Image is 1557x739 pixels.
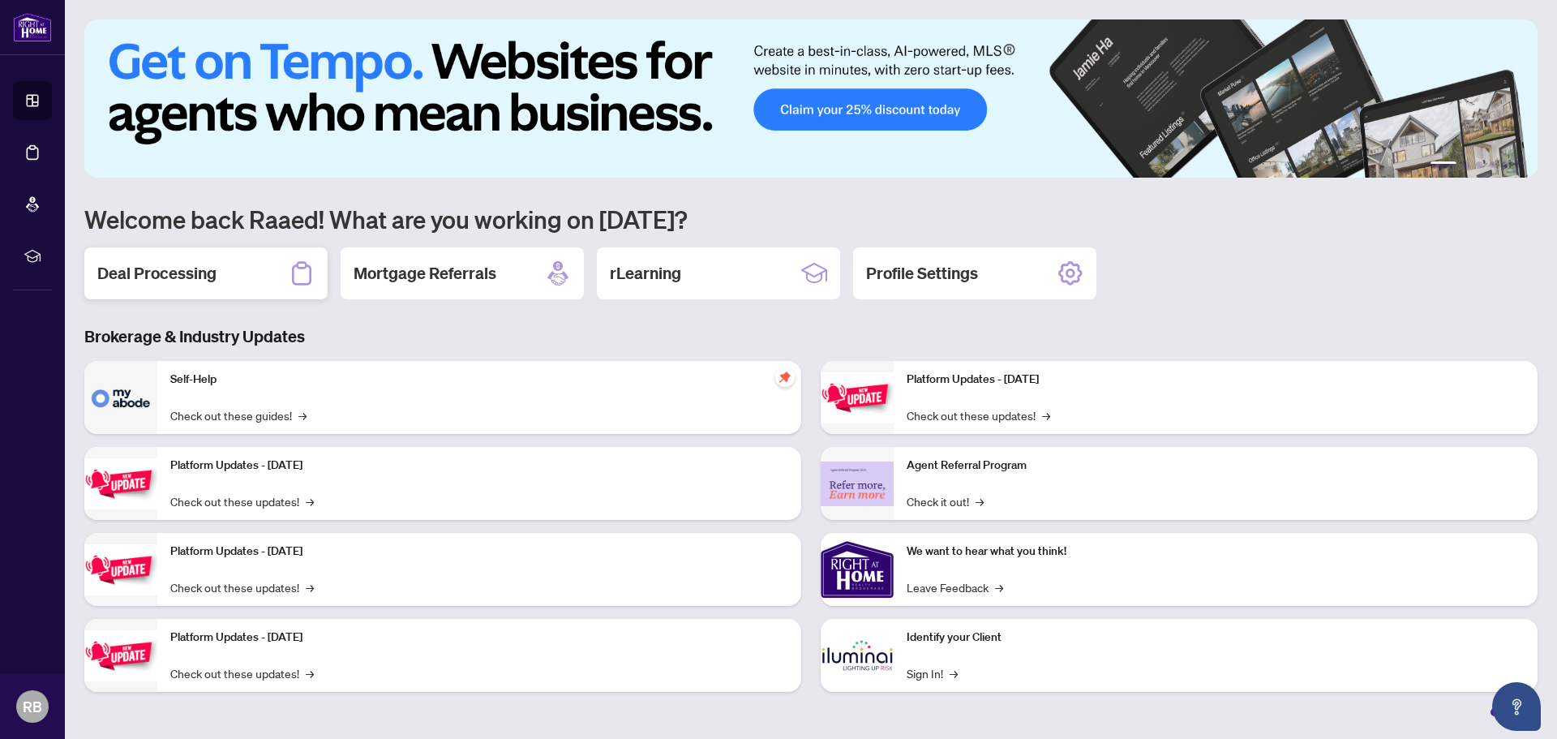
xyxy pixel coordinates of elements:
[821,462,894,506] img: Agent Referral Program
[170,578,314,596] a: Check out these updates!→
[907,664,958,682] a: Sign In!→
[976,492,984,510] span: →
[950,664,958,682] span: →
[354,262,496,285] h2: Mortgage Referrals
[1489,161,1495,168] button: 4
[306,492,314,510] span: →
[298,406,307,424] span: →
[1515,161,1521,168] button: 6
[170,457,788,475] p: Platform Updates - [DATE]
[84,325,1538,348] h3: Brokerage & Industry Updates
[84,19,1538,178] img: Slide 0
[1042,406,1050,424] span: →
[907,371,1525,389] p: Platform Updates - [DATE]
[170,406,307,424] a: Check out these guides!→
[84,630,157,681] img: Platform Updates - July 8, 2025
[821,533,894,606] img: We want to hear what you think!
[1463,161,1469,168] button: 2
[995,578,1003,596] span: →
[170,664,314,682] a: Check out these updates!→
[1502,161,1508,168] button: 5
[170,629,788,647] p: Platform Updates - [DATE]
[1430,161,1456,168] button: 1
[13,12,52,42] img: logo
[821,372,894,423] img: Platform Updates - June 23, 2025
[1492,682,1541,731] button: Open asap
[84,204,1538,234] h1: Welcome back Raaed! What are you working on [DATE]?
[97,262,217,285] h2: Deal Processing
[84,544,157,595] img: Platform Updates - July 21, 2025
[907,457,1525,475] p: Agent Referral Program
[907,629,1525,647] p: Identify your Client
[306,578,314,596] span: →
[1476,161,1482,168] button: 3
[907,406,1050,424] a: Check out these updates!→
[907,492,984,510] a: Check it out!→
[84,458,157,509] img: Platform Updates - September 16, 2025
[775,367,795,387] span: pushpin
[170,492,314,510] a: Check out these updates!→
[84,361,157,434] img: Self-Help
[866,262,978,285] h2: Profile Settings
[170,371,788,389] p: Self-Help
[610,262,681,285] h2: rLearning
[821,619,894,692] img: Identify your Client
[23,695,42,718] span: RB
[170,543,788,561] p: Platform Updates - [DATE]
[907,578,1003,596] a: Leave Feedback→
[306,664,314,682] span: →
[907,543,1525,561] p: We want to hear what you think!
